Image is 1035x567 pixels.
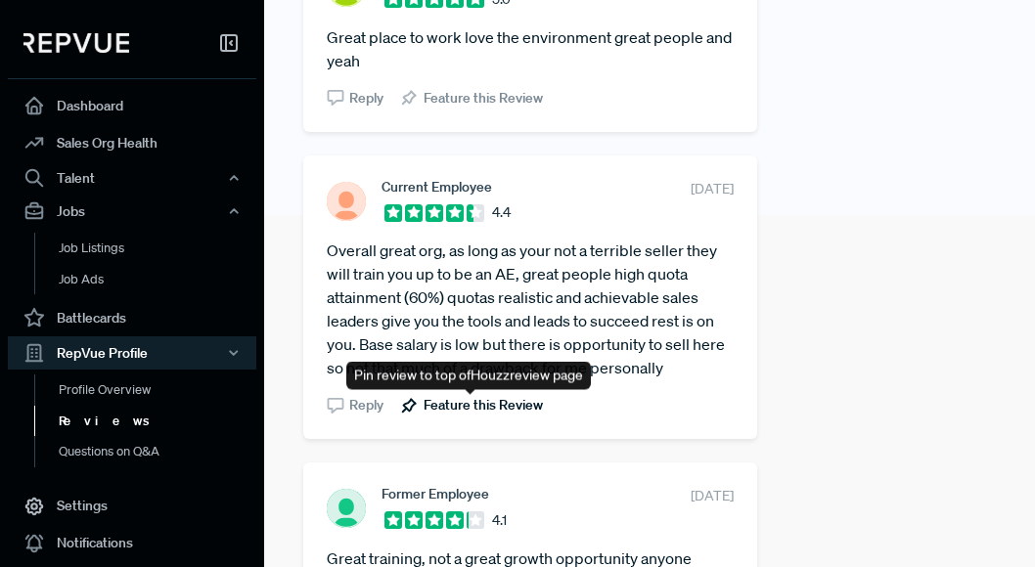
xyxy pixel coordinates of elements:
[8,124,256,161] a: Sales Org Health
[349,395,383,415] span: Reply
[34,406,283,437] a: Reviews
[691,486,734,506] span: [DATE]
[691,179,734,199] span: [DATE]
[8,161,256,195] button: Talent
[34,374,283,406] a: Profile Overview
[424,88,543,109] span: Feature this Review
[492,510,507,531] span: 4.1
[492,202,511,223] span: 4.4
[327,25,734,72] article: Great place to work love the environment great people and yeah
[8,336,256,370] button: RepVue Profile
[424,395,543,415] span: Feature this Review
[23,33,129,53] img: RepVue
[382,486,489,502] span: Former Employee
[382,179,492,195] span: Current Employee
[34,436,283,467] a: Questions on Q&A
[8,195,256,228] button: Jobs
[349,88,383,109] span: Reply
[8,87,256,124] a: Dashboard
[34,233,283,264] a: Job Listings
[346,362,591,390] div: Pin review to top of Houzz review page
[8,299,256,336] a: Battlecards
[34,264,283,295] a: Job Ads
[8,488,256,525] a: Settings
[327,239,734,379] article: Overall great org, as long as your not a terrible seller they will train you up to be an AE, grea...
[8,525,256,562] a: Notifications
